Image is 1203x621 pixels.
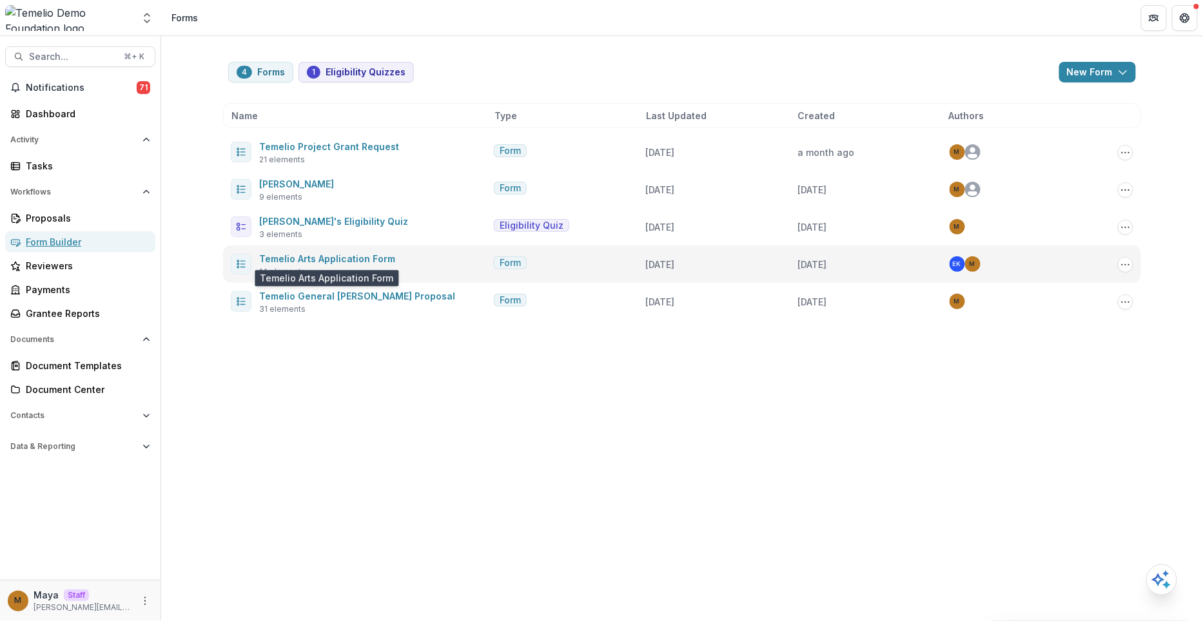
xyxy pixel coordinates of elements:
[646,184,675,195] span: [DATE]
[797,296,826,307] span: [DATE]
[121,50,147,64] div: ⌘ + K
[259,178,334,189] a: [PERSON_NAME]
[1118,145,1133,160] button: Options
[797,184,826,195] span: [DATE]
[5,231,155,253] a: Form Builder
[646,109,707,122] span: Last Updated
[500,220,563,231] span: Eligibility Quiz
[970,261,975,267] div: Maya
[10,335,137,344] span: Documents
[231,109,258,122] span: Name
[171,11,198,24] div: Forms
[34,602,132,613] p: [PERSON_NAME][EMAIL_ADDRESS][DOMAIN_NAME]
[954,224,960,230] div: Maya
[26,235,145,249] div: Form Builder
[137,593,153,609] button: More
[259,291,455,301] a: Temelio General [PERSON_NAME] Proposal
[259,229,302,240] span: 3 elements
[5,103,155,124] a: Dashboard
[64,589,89,601] p: Staff
[494,109,517,122] span: Type
[1059,62,1136,82] button: New Form
[10,411,137,420] span: Contacts
[259,253,395,264] a: Temelio Arts Application Form
[26,82,137,93] span: Notifications
[5,46,155,67] button: Search...
[5,129,155,150] button: Open Activity
[26,307,145,320] div: Grantee Reports
[15,597,22,605] div: Maya
[954,298,960,305] div: Maya
[5,207,155,229] a: Proposals
[259,191,302,203] span: 9 elements
[5,405,155,426] button: Open Contacts
[10,442,137,451] span: Data & Reporting
[259,216,408,227] a: [PERSON_NAME]'s Eligibility Quiz
[1146,564,1177,595] button: Open AI Assistant
[5,379,155,400] a: Document Center
[500,258,521,269] span: Form
[259,141,399,152] a: Temelio Project Grant Request
[1118,257,1133,272] button: Options
[5,5,133,31] img: Temelio Demo Foundation logo
[34,588,59,602] p: Maya
[797,259,826,270] span: [DATE]
[953,261,961,267] div: Elie Kuppermann
[259,266,306,278] span: 14 elements
[138,5,156,31] button: Open entity switcher
[26,383,145,396] div: Document Center
[500,295,521,306] span: Form
[797,147,854,158] span: a month ago
[166,8,203,27] nav: breadcrumb
[26,107,145,120] div: Dashboard
[1172,5,1198,31] button: Get Help
[797,109,835,122] span: Created
[5,255,155,276] a: Reviewers
[797,222,826,233] span: [DATE]
[500,183,521,194] span: Form
[10,187,137,196] span: Workflows
[26,159,145,173] div: Tasks
[965,182,981,197] svg: avatar
[5,329,155,350] button: Open Documents
[29,52,116,62] span: Search...
[646,296,675,307] span: [DATE]
[5,303,155,324] a: Grantee Reports
[1141,5,1167,31] button: Partners
[137,81,150,94] span: 71
[259,303,306,315] span: 31 elements
[1118,294,1133,310] button: Options
[500,146,521,157] span: Form
[228,62,293,82] button: Forms
[646,147,675,158] span: [DATE]
[949,109,984,122] span: Authors
[5,279,155,300] a: Payments
[646,259,675,270] span: [DATE]
[954,149,960,155] div: Maya
[26,359,145,372] div: Document Templates
[298,62,414,82] button: Eligibility Quizzes
[242,68,247,77] span: 4
[5,182,155,202] button: Open Workflows
[965,144,981,160] svg: avatar
[259,154,305,166] span: 21 elements
[312,68,315,77] span: 1
[5,355,155,376] a: Document Templates
[5,155,155,177] a: Tasks
[5,77,155,98] button: Notifications71
[646,222,675,233] span: [DATE]
[5,436,155,457] button: Open Data & Reporting
[10,135,137,144] span: Activity
[26,211,145,225] div: Proposals
[1118,182,1133,198] button: Options
[26,283,145,296] div: Payments
[1118,220,1133,235] button: Options
[26,259,145,272] div: Reviewers
[954,186,960,193] div: Maya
